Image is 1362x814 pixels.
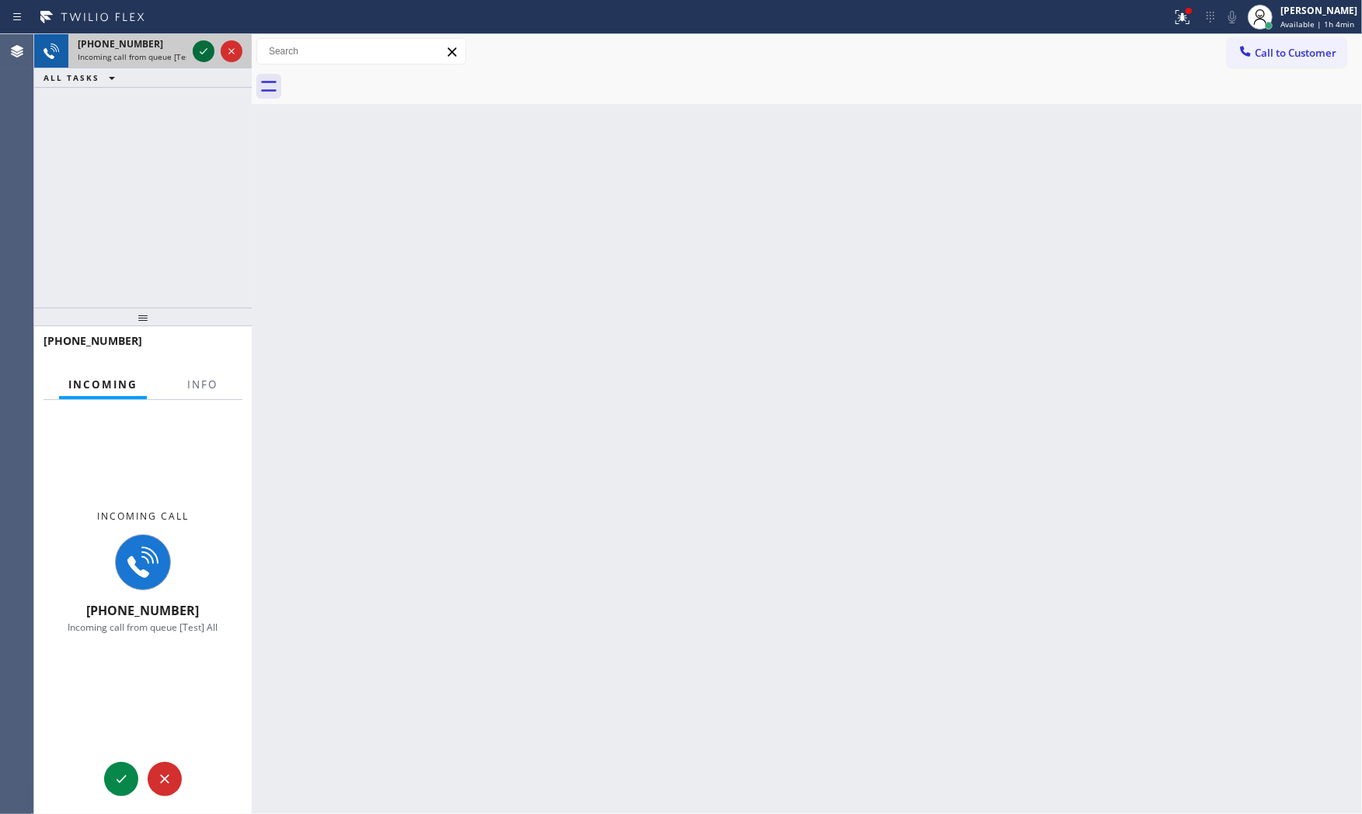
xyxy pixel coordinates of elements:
button: Incoming [59,370,147,400]
span: Available | 1h 4min [1280,19,1354,30]
button: Mute [1221,6,1243,28]
span: [PHONE_NUMBER] [44,333,142,348]
span: [PHONE_NUMBER] [87,602,200,619]
button: Info [178,370,227,400]
button: Reject [148,762,182,796]
span: Incoming call from queue [Test] All [78,51,207,62]
button: Call to Customer [1228,38,1346,68]
input: Search [257,39,465,64]
span: Call to Customer [1255,46,1336,60]
button: ALL TASKS [34,68,131,87]
button: Accept [104,762,138,796]
span: ALL TASKS [44,72,99,83]
span: [PHONE_NUMBER] [78,37,163,50]
button: Reject [221,40,242,62]
span: Incoming call from queue [Test] All [68,621,218,634]
div: [PERSON_NAME] [1280,4,1357,17]
span: Incoming call [97,510,189,523]
span: Info [187,377,218,391]
button: Accept [193,40,214,62]
span: Incoming [68,377,138,391]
